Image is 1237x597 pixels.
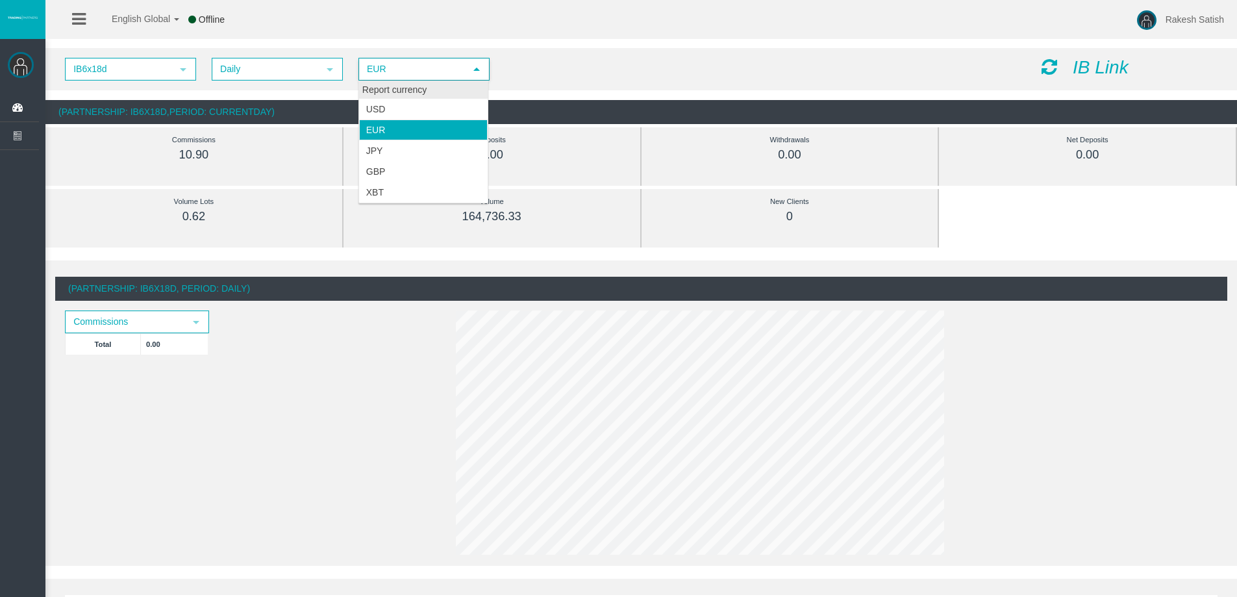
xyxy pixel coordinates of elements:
[359,99,488,120] li: USD
[55,277,1227,301] div: (Partnership: IB6x18d, Period: Daily)
[6,15,39,20] img: logo.svg
[373,147,611,162] div: 0.00
[360,59,465,79] span: EUR
[75,209,313,224] div: 0.62
[213,59,318,79] span: Daily
[66,312,184,332] span: Commissions
[968,133,1206,147] div: Net Deposits
[671,133,909,147] div: Withdrawals
[95,14,170,24] span: English Global
[373,194,611,209] div: Volume
[359,161,488,182] li: GBP
[199,14,225,25] span: Offline
[75,147,313,162] div: 10.90
[671,147,909,162] div: 0.00
[178,64,188,75] span: select
[1166,14,1224,25] span: Rakesh Satish
[1137,10,1156,30] img: user-image
[66,59,171,79] span: IB6x18d
[373,133,611,147] div: Deposits
[373,209,611,224] div: 164,736.33
[968,147,1206,162] div: 0.00
[75,194,313,209] div: Volume Lots
[671,209,909,224] div: 0
[359,81,488,99] div: Report currency
[471,64,482,75] span: select
[66,333,141,355] td: Total
[671,194,909,209] div: New Clients
[359,182,488,203] li: XBT
[359,140,488,161] li: JPY
[75,133,313,147] div: Commissions
[325,64,335,75] span: select
[359,120,488,140] li: EUR
[45,100,1237,124] div: (Partnership: IB6x18d,Period: CurrentDay)
[1042,58,1057,76] i: Reload Dashboard
[141,333,208,355] td: 0.00
[191,317,201,327] span: select
[1073,57,1129,77] i: IB Link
